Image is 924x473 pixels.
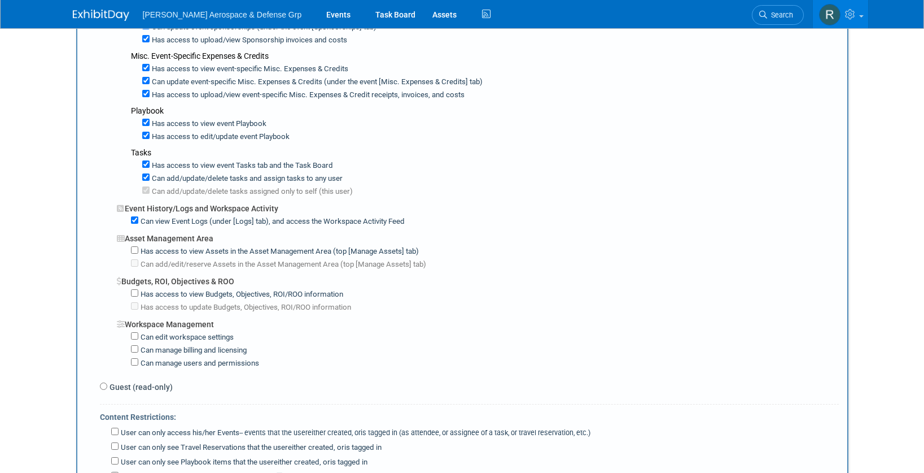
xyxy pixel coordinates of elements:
[131,147,839,158] div: Tasks
[308,428,361,437] span: either created, or
[138,358,259,369] label: Can manage users and permissions
[274,458,330,466] span: either created, or
[138,345,247,356] label: Can manage billing and licensing
[288,443,344,452] span: either created, or
[117,227,839,244] div: Asset Management Area
[150,119,266,129] label: Has access to view event Playbook
[73,10,129,21] img: ExhibitDay
[150,35,347,46] label: Has access to upload/view Sponsorship invoices and costs
[117,270,839,287] div: Budgets, ROI, Objectives & ROO
[150,186,353,197] label: Can add/update/delete tasks assigned only to self (this user)
[131,105,839,116] div: Playbook
[819,4,840,25] img: Ross Martinez
[150,160,333,171] label: Has access to view event Tasks tab and the Task Board
[117,313,839,330] div: Workspace Management
[138,289,343,300] label: Has access to view Budgets, Objectives, ROI/ROO information
[138,216,405,227] label: Can view Event Logs (under [Logs] tab), and access the Workspace Activity Feed
[150,173,343,184] label: Can add/update/delete tasks and assign tasks to any user
[767,11,793,19] span: Search
[119,442,382,453] label: User can only see Travel Reservations that the user is tagged in
[100,405,839,426] div: Content Restrictions:
[131,50,839,62] div: Misc. Event-Specific Expenses & Credits
[150,64,348,75] label: Has access to view event-specific Misc. Expenses & Credits
[150,90,465,101] label: Has access to upload/view event-specific Misc. Expenses & Credit receipts, invoices, and costs
[119,428,590,439] label: User can only access his/her Events
[117,197,839,214] div: Event History/Logs and Workspace Activity
[138,259,426,270] label: Can add/edit/reserve Assets in the Asset Management Area (top [Manage Assets] tab)
[119,457,367,468] label: User can only see Playbook items that the user is tagged in
[107,381,173,393] label: Guest (read-only)
[150,132,290,142] label: Has access to edit/update event Playbook
[150,77,483,88] label: Can update event-specific Misc. Expenses & Credits (under the event [Misc. Expenses & Credits] tab)
[138,302,351,313] label: Has access to update Budgets, Objectives, ROI/ROO information
[143,10,302,19] span: [PERSON_NAME] Aerospace & Defense Grp
[138,332,234,343] label: Can edit workspace settings
[138,246,419,257] label: Has access to view Assets in the Asset Management Area (top [Manage Assets] tab)
[752,5,804,25] a: Search
[239,428,590,437] span: -- events that the user is tagged in (as attendee, or assignee of a task, or travel reservation, ...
